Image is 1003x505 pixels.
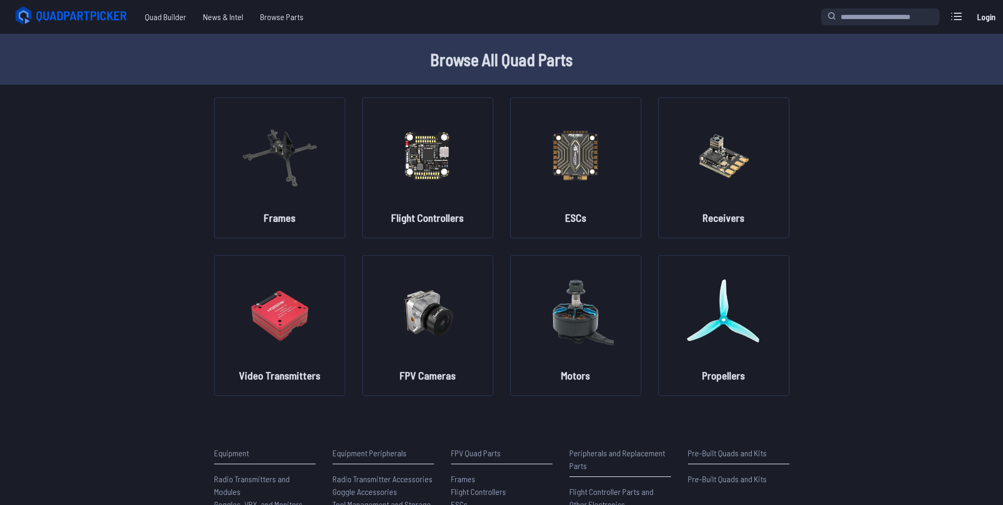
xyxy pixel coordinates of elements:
a: image of categoryPropellers [658,255,789,396]
span: Radio Transmitters and Modules [214,474,290,497]
img: image of category [538,266,614,359]
img: image of category [390,109,466,202]
p: Pre-Built Quads and Kits [688,447,789,459]
a: Radio Transmitter Accessories [333,473,434,485]
a: Goggle Accessories [333,485,434,498]
h2: Propellers [702,368,745,383]
a: Frames [451,473,553,485]
h2: Frames [264,210,296,225]
img: image of category [686,266,762,359]
a: News & Intel [195,6,252,28]
span: Frames [451,474,475,484]
a: Login [973,6,999,28]
a: image of categoryESCs [510,97,641,238]
p: Equipment [214,447,316,459]
a: image of categoryMotors [510,255,641,396]
p: Peripherals and Replacement Parts [569,447,671,472]
span: Radio Transmitter Accessories [333,474,433,484]
a: Browse Parts [252,6,312,28]
img: image of category [538,109,614,202]
a: image of categoryReceivers [658,97,789,238]
h2: Motors [561,368,590,383]
a: Flight Controllers [451,485,553,498]
h2: Receivers [703,210,744,225]
h1: Browse All Quad Parts [163,47,840,72]
p: FPV Quad Parts [451,447,553,459]
h2: FPV Cameras [400,368,456,383]
h2: Flight Controllers [391,210,464,225]
a: image of categoryFlight Controllers [362,97,493,238]
a: image of categoryVideo Transmitters [214,255,345,396]
span: Pre-Built Quads and Kits [688,474,767,484]
span: Goggle Accessories [333,486,397,497]
img: image of category [242,266,318,359]
a: image of categoryFrames [214,97,345,238]
span: Flight Controllers [451,486,506,497]
img: image of category [686,109,762,202]
a: Quad Builder [136,6,195,28]
img: image of category [242,109,318,202]
img: image of category [390,266,466,359]
a: Pre-Built Quads and Kits [688,473,789,485]
h2: Video Transmitters [239,368,320,383]
h2: ESCs [565,210,586,225]
p: Equipment Peripherals [333,447,434,459]
a: Radio Transmitters and Modules [214,473,316,498]
a: image of categoryFPV Cameras [362,255,493,396]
